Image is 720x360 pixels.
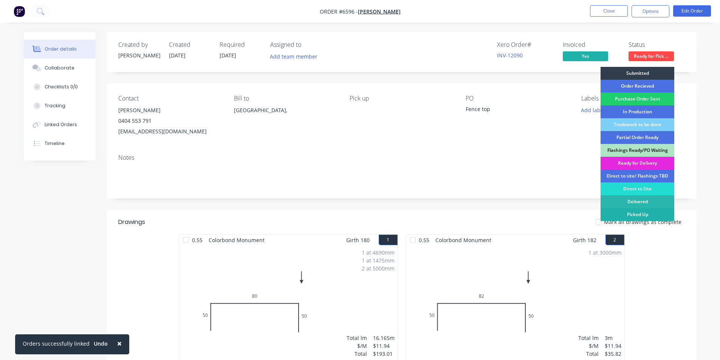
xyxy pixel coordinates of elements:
button: 1 [379,235,398,245]
div: Timeline [45,140,65,147]
div: $/M [578,342,599,350]
div: Invoiced [563,41,619,48]
div: Created [169,41,211,48]
div: $11.94 [373,342,395,350]
div: [EMAIL_ADDRESS][DOMAIN_NAME] [118,126,222,137]
div: Purchase Order Sent [601,93,674,105]
div: 1 at 4690mm [362,249,395,256]
div: Checklists 0/0 [45,83,78,90]
div: Direct to site/ Flashings TBD [601,170,674,182]
div: Required [220,41,261,48]
div: $35.82 [605,350,621,358]
div: [PERSON_NAME] [118,51,160,59]
div: [PERSON_NAME]0404 553 791[EMAIL_ADDRESS][DOMAIN_NAME] [118,105,222,137]
div: Pick up [350,95,453,102]
div: Collaborate [45,65,74,71]
div: Notes [118,154,685,161]
button: Undo [90,338,112,349]
div: Total [347,350,367,358]
div: Tracking [45,102,65,109]
div: 16.165m [373,334,395,342]
div: Created by [118,41,160,48]
span: × [117,338,122,349]
span: Girth 182 [573,235,596,246]
div: Ready for Delivery [601,157,674,170]
div: Picked Up [601,208,674,221]
div: Drawings [118,218,145,227]
div: Tradework to be done [601,118,674,131]
span: [DATE] [169,52,186,59]
button: Tracking [24,96,96,115]
div: Contact [118,95,222,102]
button: Options [632,5,669,17]
button: Collaborate [24,59,96,77]
div: Labels [581,95,685,102]
div: Total [578,350,599,358]
button: 2 [605,235,624,245]
button: Checklists 0/0 [24,77,96,96]
button: Linked Orders [24,115,96,134]
div: Orders successfully linked [23,340,90,348]
button: Add team member [270,51,322,62]
div: Total lm [578,334,599,342]
div: 1 at 1475mm [362,256,395,264]
span: Ready for Pick ... [629,51,674,61]
button: Order details [24,40,96,59]
span: Order #6596 - [320,8,358,15]
span: Yes [563,51,608,61]
button: Edit Order [673,5,711,17]
div: 0404 553 791 [118,116,222,126]
div: Submitted [601,67,674,80]
span: [DATE] [220,52,236,59]
div: [GEOGRAPHIC_DATA], [234,105,338,116]
div: Status [629,41,685,48]
button: Timeline [24,134,96,153]
span: 0.55 [189,235,206,246]
div: 1 at 3000mm [588,249,621,256]
a: [PERSON_NAME] [358,8,401,15]
div: $193.01 [373,350,395,358]
button: Close [590,5,628,17]
button: Ready for Pick ... [629,51,674,63]
a: INV-12090 [497,52,523,59]
div: Partial Order Ready [601,131,674,144]
button: Close [110,334,129,352]
div: Total lm [347,334,367,342]
div: [PERSON_NAME] [118,105,222,116]
span: Colorbond Monument [432,235,494,246]
div: Xero Order # [497,41,554,48]
div: [GEOGRAPHIC_DATA], [234,105,338,129]
div: Order Recieved [601,80,674,93]
div: Order details [45,46,77,53]
div: Assigned to [270,41,346,48]
div: Delivered [601,195,674,208]
span: Girth 180 [346,235,370,246]
div: Linked Orders [45,121,77,128]
button: Add labels [577,105,612,115]
div: $11.94 [605,342,621,350]
img: Factory [14,6,25,17]
div: Bill to [234,95,338,102]
button: Add team member [266,51,321,62]
div: Flashings Ready/PO Waiting [601,144,674,157]
div: $/M [347,342,367,350]
div: 2 at 5000mm [362,264,395,272]
div: Fence top [466,105,560,116]
div: 3m [605,334,621,342]
div: Direct to Site [601,182,674,195]
span: 0.55 [416,235,432,246]
div: PO [466,95,569,102]
span: Colorbond Monument [206,235,268,246]
div: In Production [601,105,674,118]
